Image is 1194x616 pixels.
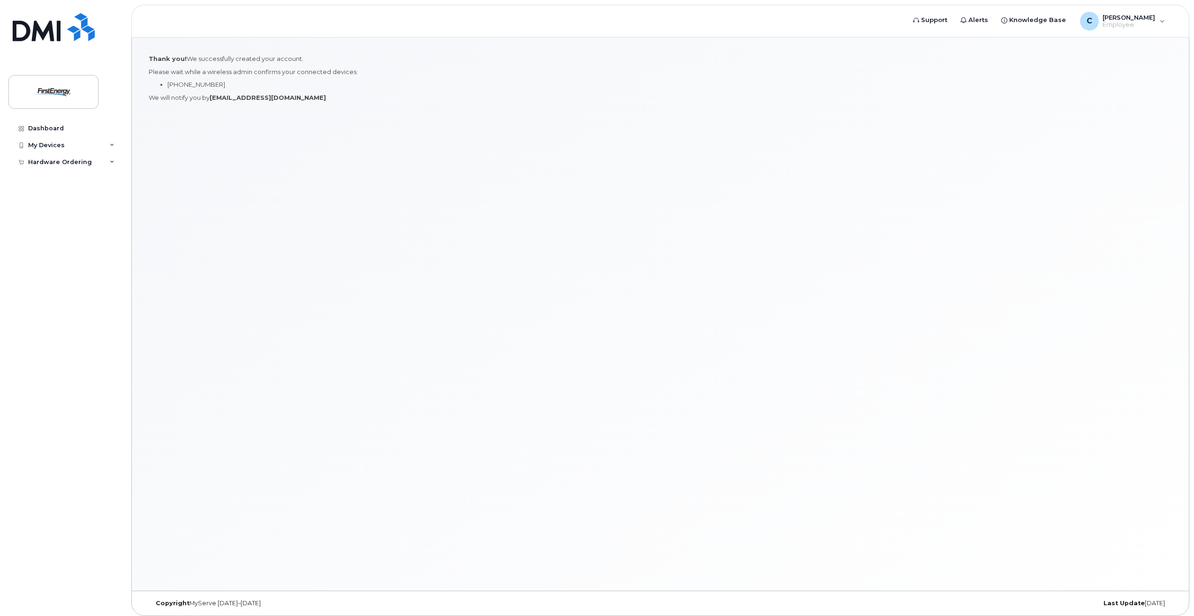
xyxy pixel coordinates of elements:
[167,80,1172,89] li: [PHONE_NUMBER]
[149,600,490,607] div: MyServe [DATE]–[DATE]
[1103,600,1145,607] strong: Last Update
[149,55,187,62] strong: Thank you!
[149,54,1172,63] p: We successfully created your account.
[149,68,1172,76] p: Please wait while a wireless admin confirms your connected devices:
[149,93,1172,102] p: We will notify you by
[210,94,326,101] strong: [EMAIL_ADDRESS][DOMAIN_NAME]
[831,600,1172,607] div: [DATE]
[156,600,189,607] strong: Copyright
